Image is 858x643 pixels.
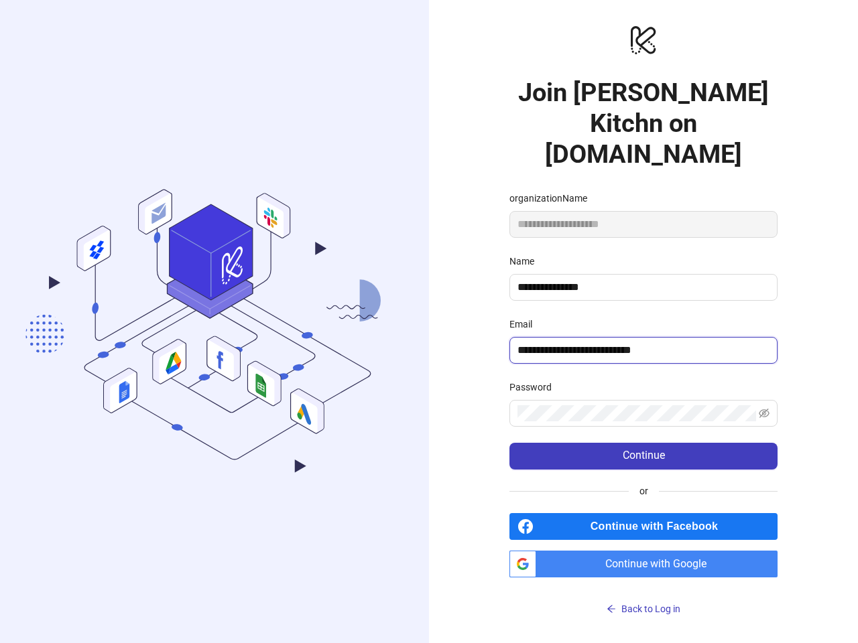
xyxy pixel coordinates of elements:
[539,513,778,540] span: Continue with Facebook
[517,405,756,421] input: Password
[509,254,543,269] label: Name
[759,408,770,419] span: eye-invisible
[623,449,665,461] span: Continue
[509,191,596,206] label: organizationName
[629,484,659,498] span: or
[509,317,541,332] label: Email
[509,599,778,620] button: Back to Log in
[517,342,767,358] input: Email
[509,443,778,470] button: Continue
[509,77,778,169] h1: Join [PERSON_NAME] Kitchn on [DOMAIN_NAME]
[509,513,778,540] a: Continue with Facebook
[509,211,778,238] input: organizationName
[509,577,778,620] a: Back to Log in
[517,279,767,295] input: Name
[542,551,778,577] span: Continue with Google
[607,604,616,614] span: arrow-left
[509,551,778,577] a: Continue with Google
[621,603,680,614] span: Back to Log in
[509,380,560,395] label: Password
